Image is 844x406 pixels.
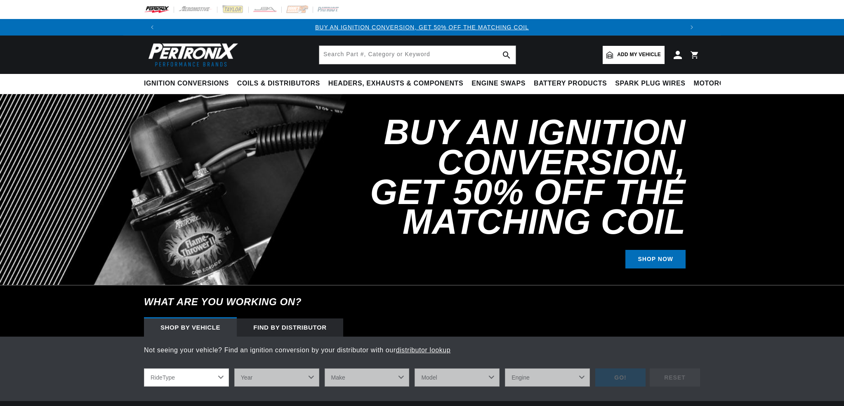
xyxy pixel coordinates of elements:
div: 1 of 3 [160,23,684,32]
summary: Coils & Distributors [233,74,324,93]
h2: Buy an Ignition Conversion, Get 50% off the Matching Coil [333,117,686,237]
span: Add my vehicle [617,51,661,59]
summary: Spark Plug Wires [611,74,689,93]
span: Motorcycle [694,79,743,88]
span: Engine Swaps [472,79,526,88]
a: Add my vehicle [603,46,665,64]
button: Translation missing: en.sections.announcements.next_announcement [684,19,700,36]
span: Spark Plug Wires [615,79,685,88]
span: Headers, Exhausts & Components [328,79,463,88]
summary: Headers, Exhausts & Components [324,74,467,93]
span: Coils & Distributors [237,79,320,88]
button: Translation missing: en.sections.announcements.previous_announcement [144,19,160,36]
slideshow-component: Translation missing: en.sections.announcements.announcement_bar [123,19,721,36]
div: Find by Distributor [237,318,343,337]
span: Battery Products [534,79,607,88]
span: Ignition Conversions [144,79,229,88]
a: BUY AN IGNITION CONVERSION, GET 50% OFF THE MATCHING COIL [315,24,529,31]
select: RideType [144,368,229,387]
a: SHOP NOW [625,250,686,268]
div: Shop by vehicle [144,318,237,337]
input: Search Part #, Category or Keyword [319,46,516,64]
p: Not seeing your vehicle? Find an ignition conversion by your distributor with our [144,345,700,356]
select: Year [234,368,319,387]
button: search button [497,46,516,64]
h6: What are you working on? [123,285,721,318]
summary: Battery Products [530,74,611,93]
select: Engine [505,368,590,387]
select: Model [415,368,500,387]
summary: Ignition Conversions [144,74,233,93]
select: Make [325,368,410,387]
summary: Engine Swaps [467,74,530,93]
img: Pertronix [144,40,239,69]
summary: Motorcycle [690,74,747,93]
div: Announcement [160,23,684,32]
a: distributor lookup [396,347,451,354]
